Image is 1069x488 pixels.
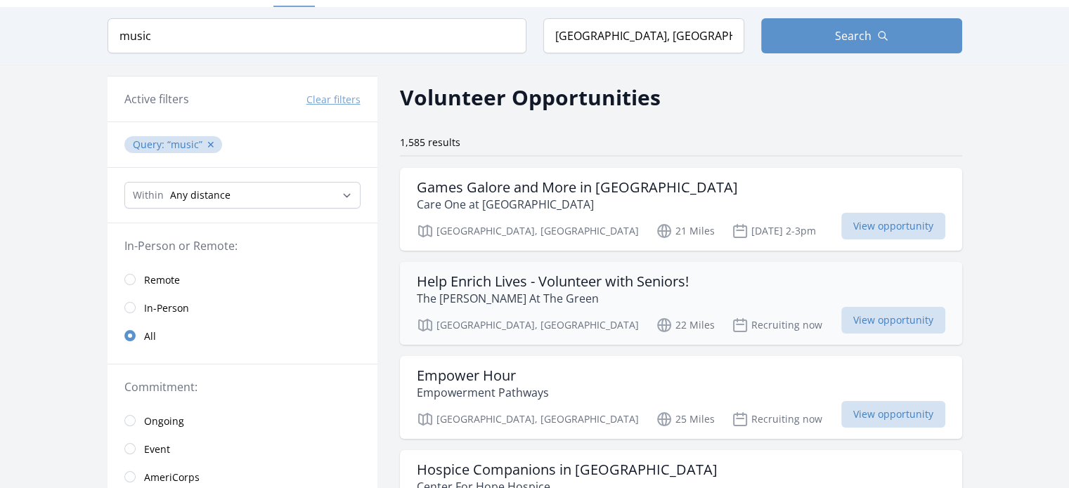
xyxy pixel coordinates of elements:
[841,307,945,334] span: View opportunity
[400,262,962,345] a: Help Enrich Lives - Volunteer with Seniors! The [PERSON_NAME] At The Green [GEOGRAPHIC_DATA], [GE...
[656,223,715,239] p: 21 Miles
[656,411,715,428] p: 25 Miles
[841,401,945,428] span: View opportunity
[417,317,639,334] p: [GEOGRAPHIC_DATA], [GEOGRAPHIC_DATA]
[835,27,872,44] span: Search
[417,179,738,196] h3: Games Galore and More in [GEOGRAPHIC_DATA]
[417,461,718,478] h3: Hospice Companions in [GEOGRAPHIC_DATA]
[124,91,189,107] h3: Active filters
[124,237,361,254] legend: In-Person or Remote:
[144,470,200,484] span: AmeriCorps
[543,18,744,53] input: Location
[124,182,361,209] select: Search Radius
[144,273,180,287] span: Remote
[108,407,377,435] a: Ongoing
[133,138,167,151] span: Query :
[400,136,460,149] span: 1,585 results
[417,196,738,213] p: Care One at [GEOGRAPHIC_DATA]
[417,384,549,401] p: Empowerment Pathways
[417,367,549,384] h3: Empower Hour
[417,411,639,428] p: [GEOGRAPHIC_DATA], [GEOGRAPHIC_DATA]
[108,322,377,350] a: All
[108,294,377,322] a: In-Person
[108,18,526,53] input: Keyword
[144,301,189,315] span: In-Person
[841,213,945,239] span: View opportunity
[417,273,689,290] h3: Help Enrich Lives - Volunteer with Seniors!
[732,223,816,239] p: [DATE] 2-3pm
[124,378,361,395] legend: Commitment:
[108,265,377,294] a: Remote
[732,411,822,428] p: Recruiting now
[144,442,170,456] span: Event
[761,18,962,53] button: Search
[656,317,715,334] p: 22 Miles
[207,138,215,152] button: ✕
[144,329,156,343] span: All
[306,93,361,107] button: Clear filters
[167,138,202,151] q: music
[400,81,661,113] h2: Volunteer Opportunities
[400,168,962,251] a: Games Galore and More in [GEOGRAPHIC_DATA] Care One at [GEOGRAPHIC_DATA] [GEOGRAPHIC_DATA], [GEOG...
[144,414,184,428] span: Ongoing
[417,290,689,307] p: The [PERSON_NAME] At The Green
[108,435,377,463] a: Event
[732,317,822,334] p: Recruiting now
[400,356,962,439] a: Empower Hour Empowerment Pathways [GEOGRAPHIC_DATA], [GEOGRAPHIC_DATA] 25 Miles Recruiting now Vi...
[417,223,639,239] p: [GEOGRAPHIC_DATA], [GEOGRAPHIC_DATA]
